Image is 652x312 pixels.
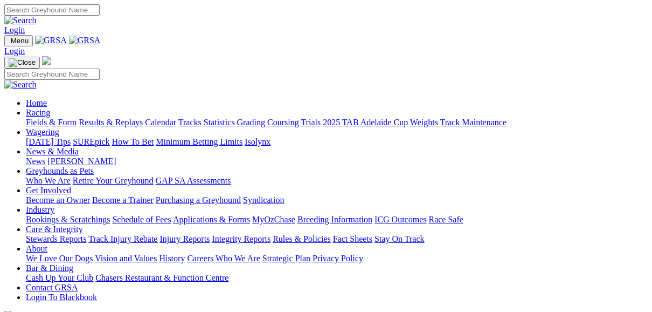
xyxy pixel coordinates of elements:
[26,127,59,137] a: Wagering
[26,176,71,185] a: Who We Are
[73,137,109,146] a: SUREpick
[26,176,648,186] div: Greyhounds as Pets
[69,36,101,45] img: GRSA
[237,118,265,127] a: Grading
[26,157,648,166] div: News & Media
[212,234,270,243] a: Integrity Reports
[73,176,154,185] a: Retire Your Greyhound
[35,36,67,45] img: GRSA
[26,147,79,156] a: News & Media
[4,69,100,80] input: Search
[156,176,231,185] a: GAP SA Assessments
[159,254,185,263] a: History
[47,157,116,166] a: [PERSON_NAME]
[4,4,100,16] input: Search
[92,195,154,205] a: Become a Trainer
[187,254,213,263] a: Careers
[26,108,50,117] a: Racing
[95,273,228,282] a: Chasers Restaurant & Function Centre
[26,244,47,253] a: About
[26,137,71,146] a: [DATE] Tips
[145,118,176,127] a: Calendar
[9,58,36,67] img: Close
[159,234,210,243] a: Injury Reports
[374,234,424,243] a: Stay On Track
[112,215,171,224] a: Schedule of Fees
[26,205,54,214] a: Industry
[297,215,372,224] a: Breeding Information
[26,215,648,225] div: Industry
[156,137,242,146] a: Minimum Betting Limits
[4,25,25,35] a: Login
[26,195,648,205] div: Get Involved
[374,215,426,224] a: ICG Outcomes
[4,16,37,25] img: Search
[112,137,154,146] a: How To Bet
[26,166,94,175] a: Greyhounds as Pets
[88,234,157,243] a: Track Injury Rebate
[252,215,295,224] a: MyOzChase
[79,118,143,127] a: Results & Replays
[26,273,93,282] a: Cash Up Your Club
[178,118,202,127] a: Tracks
[204,118,235,127] a: Statistics
[4,46,25,56] a: Login
[26,263,73,273] a: Bar & Dining
[26,283,78,292] a: Contact GRSA
[313,254,363,263] a: Privacy Policy
[216,254,260,263] a: Who We Are
[273,234,331,243] a: Rules & Policies
[26,118,77,127] a: Fields & Form
[11,37,29,45] span: Menu
[173,215,250,224] a: Applications & Forms
[156,195,241,205] a: Purchasing a Greyhound
[243,195,284,205] a: Syndication
[95,254,157,263] a: Vision and Values
[440,118,507,127] a: Track Maintenance
[4,57,40,69] button: Toggle navigation
[410,118,438,127] a: Weights
[26,234,648,244] div: Care & Integrity
[301,118,321,127] a: Trials
[26,273,648,283] div: Bar & Dining
[26,137,648,147] div: Wagering
[26,118,648,127] div: Racing
[4,80,37,90] img: Search
[245,137,270,146] a: Isolynx
[26,293,97,302] a: Login To Blackbook
[26,234,86,243] a: Stewards Reports
[262,254,310,263] a: Strategic Plan
[26,225,83,234] a: Care & Integrity
[267,118,299,127] a: Coursing
[26,215,110,224] a: Bookings & Scratchings
[26,195,90,205] a: Become an Owner
[323,118,408,127] a: 2025 TAB Adelaide Cup
[26,157,45,166] a: News
[26,98,47,107] a: Home
[333,234,372,243] a: Fact Sheets
[26,186,71,195] a: Get Involved
[428,215,463,224] a: Race Safe
[42,56,51,65] img: logo-grsa-white.png
[4,35,33,46] button: Toggle navigation
[26,254,93,263] a: We Love Our Dogs
[26,254,648,263] div: About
